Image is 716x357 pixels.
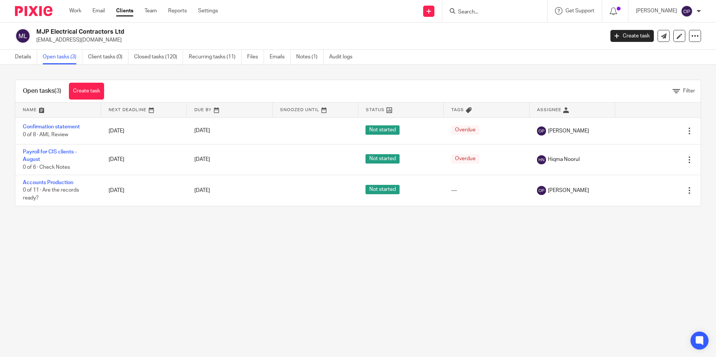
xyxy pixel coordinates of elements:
[145,7,157,15] a: Team
[36,36,599,44] p: [EMAIL_ADDRESS][DOMAIN_NAME]
[366,108,385,112] span: Status
[451,187,522,194] div: ---
[451,154,479,164] span: Overdue
[247,50,264,64] a: Files
[457,9,525,16] input: Search
[451,125,479,135] span: Overdue
[280,108,319,112] span: Snoozed Until
[194,188,210,193] span: [DATE]
[23,180,73,185] a: Accounts Production
[681,5,693,17] img: svg%3E
[88,50,128,64] a: Client tasks (0)
[69,83,104,100] a: Create task
[194,128,210,134] span: [DATE]
[92,7,105,15] a: Email
[365,185,400,194] span: Not started
[296,50,324,64] a: Notes (1)
[194,157,210,162] span: [DATE]
[69,7,81,15] a: Work
[189,50,242,64] a: Recurring tasks (11)
[23,87,61,95] h1: Open tasks
[365,154,400,164] span: Not started
[198,7,218,15] a: Settings
[23,124,80,129] a: Confirmation statement
[101,144,187,175] td: [DATE]
[168,7,187,15] a: Reports
[365,125,400,135] span: Not started
[101,118,187,144] td: [DATE]
[537,126,546,135] img: svg%3E
[329,50,358,64] a: Audit logs
[537,186,546,195] img: svg%3E
[610,30,654,42] a: Create task
[23,149,77,162] a: Payroll for CIS clients - August
[134,50,183,64] a: Closed tasks (120)
[683,88,695,94] span: Filter
[451,108,464,112] span: Tags
[548,127,589,135] span: [PERSON_NAME]
[23,188,79,201] span: 0 of 11 · Are the records ready?
[548,156,580,163] span: Hiqma Noorul
[537,155,546,164] img: svg%3E
[101,175,187,206] td: [DATE]
[54,88,61,94] span: (3)
[23,132,68,137] span: 0 of 8 · AML Review
[116,7,133,15] a: Clients
[270,50,291,64] a: Emails
[23,165,70,170] span: 0 of 6 · Check Notes
[565,8,594,13] span: Get Support
[43,50,82,64] a: Open tasks (3)
[548,187,589,194] span: [PERSON_NAME]
[15,50,37,64] a: Details
[636,7,677,15] p: [PERSON_NAME]
[36,28,486,36] h2: MJP Electrical Contractors Ltd
[15,28,31,44] img: svg%3E
[15,6,52,16] img: Pixie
